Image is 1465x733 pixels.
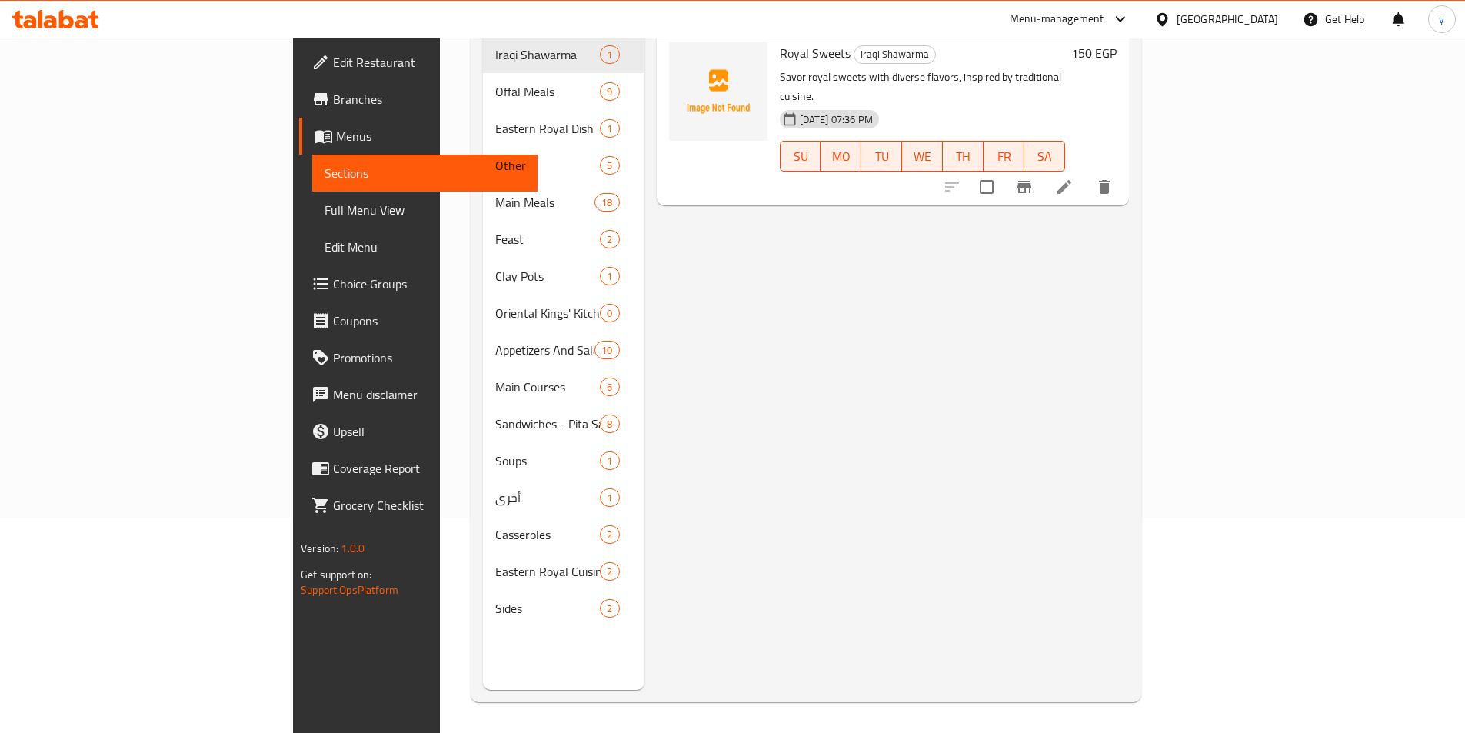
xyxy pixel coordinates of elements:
span: Oriental Kings' Kitchen [495,304,601,322]
span: TH [949,145,977,168]
div: items [600,562,619,581]
span: 1 [601,491,618,505]
span: Appetizers And Salads [495,341,595,359]
div: Oriental Kings' Kitchen0 [483,295,644,332]
a: Grocery Checklist [299,487,538,524]
a: Support.OpsPlatform [301,580,398,600]
button: TH [943,141,984,172]
a: Menu disclaimer [299,376,538,413]
span: FR [990,145,1018,168]
span: Upsell [333,422,525,441]
span: Clay Pots [495,267,601,285]
span: Soups [495,451,601,470]
span: Version: [301,538,338,558]
span: Eastern Royal Cuisine [495,562,601,581]
button: SU [780,141,821,172]
span: 2 [601,601,618,616]
span: Offal Meals [495,82,601,101]
nav: Menu sections [483,30,644,633]
span: أخرى [495,488,601,507]
span: Branches [333,90,525,108]
div: items [600,267,619,285]
a: Upsell [299,413,538,450]
div: items [600,156,619,175]
span: Sandwiches - Pita Sandwich [495,415,601,433]
span: Iraqi Shawarma [854,45,935,63]
img: Royal Sweets [669,42,767,141]
div: Feast [495,230,601,248]
span: SA [1030,145,1059,168]
span: Coverage Report [333,459,525,478]
a: Branches [299,81,538,118]
span: 5 [601,158,618,173]
div: items [600,45,619,64]
span: 2 [601,528,618,542]
button: TU [861,141,902,172]
div: Offal Meals9 [483,73,644,110]
span: Royal Sweets [780,42,851,65]
a: Menus [299,118,538,155]
button: WE [902,141,943,172]
button: SA [1024,141,1065,172]
span: 18 [595,195,618,210]
a: Full Menu View [312,192,538,228]
div: Menu-management [1010,10,1104,28]
button: FR [984,141,1024,172]
div: Main Meals [495,193,595,212]
div: items [600,82,619,101]
a: Choice Groups [299,265,538,302]
div: أخرى1 [483,479,644,516]
div: items [600,119,619,138]
div: items [600,304,619,322]
span: Full Menu View [325,201,525,219]
div: Casseroles2 [483,516,644,553]
div: items [600,451,619,470]
span: Choice Groups [333,275,525,293]
span: 1.0.0 [341,538,365,558]
h6: 150 EGP [1071,42,1117,64]
span: y [1439,11,1444,28]
button: Branch-specific-item [1006,168,1043,205]
span: 2 [601,232,618,247]
span: Select to update [971,171,1003,203]
div: Eastern Royal Cuisine2 [483,553,644,590]
div: Iraqi Shawarma [495,45,601,64]
button: MO [821,141,861,172]
div: items [594,341,619,359]
span: Menu disclaimer [333,385,525,404]
span: Sections [325,164,525,182]
div: items [600,488,619,507]
div: items [594,193,619,212]
div: Main Courses6 [483,368,644,405]
span: 10 [595,343,618,358]
div: Soups1 [483,442,644,479]
a: Edit Restaurant [299,44,538,81]
a: Coupons [299,302,538,339]
button: delete [1086,168,1123,205]
div: Main Meals18 [483,184,644,221]
span: Main Courses [495,378,601,396]
div: Iraqi Shawarma1 [483,36,644,73]
span: Eastern Royal Dish [495,119,601,138]
div: items [600,599,619,618]
div: items [600,525,619,544]
span: WE [908,145,937,168]
span: Edit Menu [325,238,525,256]
span: SU [787,145,815,168]
div: Sides2 [483,590,644,627]
span: 1 [601,122,618,136]
a: Edit menu item [1055,178,1074,196]
a: Sections [312,155,538,192]
span: Menus [336,127,525,145]
span: Casseroles [495,525,601,544]
a: Edit Menu [312,228,538,265]
span: Edit Restaurant [333,53,525,72]
div: items [600,378,619,396]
